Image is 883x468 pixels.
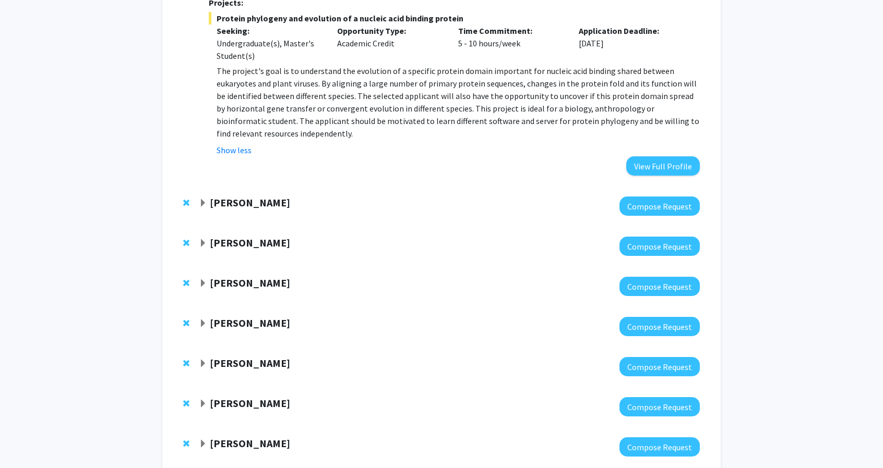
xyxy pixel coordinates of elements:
div: Academic Credit [329,24,450,62]
strong: [PERSON_NAME] [210,196,290,209]
span: Remove Kathryn Oliver from bookmarks [183,279,189,287]
button: Compose Request to Chrystal Paulos [619,196,700,216]
span: Expand Michael Deans Bookmark [199,400,207,408]
button: Compose Request to David Weinshenker [619,357,700,376]
span: Remove David Weinshenker from bookmarks [183,359,189,367]
strong: [PERSON_NAME] [210,356,290,370]
span: Expand Thomas Kukar Bookmark [199,440,207,448]
p: Time Commitment: [458,24,564,37]
button: Compose Request to Kathryn Oliver [619,277,700,296]
strong: [PERSON_NAME] [210,316,290,329]
span: Expand Wendy McKimpson Bookmark [199,319,207,328]
span: Expand Kathryn Oliver Bookmark [199,279,207,288]
p: Application Deadline: [579,24,684,37]
strong: [PERSON_NAME] [210,276,290,289]
strong: [PERSON_NAME] [210,236,290,249]
button: Compose Request to Michael Deans [619,397,700,416]
div: [DATE] [571,24,692,62]
span: Remove Thomas Kukar from bookmarks [183,439,189,448]
iframe: Chat [8,421,44,460]
button: Compose Request to Wendy McKimpson [619,317,700,336]
button: Compose Request to Jianhua Xiong [619,237,700,256]
span: Expand Chrystal Paulos Bookmark [199,199,207,207]
span: Remove Michael Deans from bookmarks [183,399,189,408]
div: Undergraduate(s), Master's Student(s) [217,37,322,62]
button: Compose Request to Thomas Kukar [619,437,700,457]
strong: [PERSON_NAME] [210,397,290,410]
p: Opportunity Type: [337,24,443,37]
strong: [PERSON_NAME] [210,437,290,450]
span: Remove Chrystal Paulos from bookmarks [183,199,189,207]
p: Seeking: [217,24,322,37]
span: Expand Jianhua Xiong Bookmark [199,239,207,248]
button: Show less [217,144,252,156]
span: Remove Jianhua Xiong from bookmarks [183,239,189,247]
button: View Full Profile [626,156,700,176]
span: Protein phylogeny and evolution of a nucleic acid binding protein [209,12,700,24]
span: Expand David Weinshenker Bookmark [199,360,207,368]
p: The project's goal is to understand the evolution of a specific protein domain important for nucl... [217,65,700,140]
span: Remove Wendy McKimpson from bookmarks [183,319,189,327]
div: 5 - 10 hours/week [450,24,571,62]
